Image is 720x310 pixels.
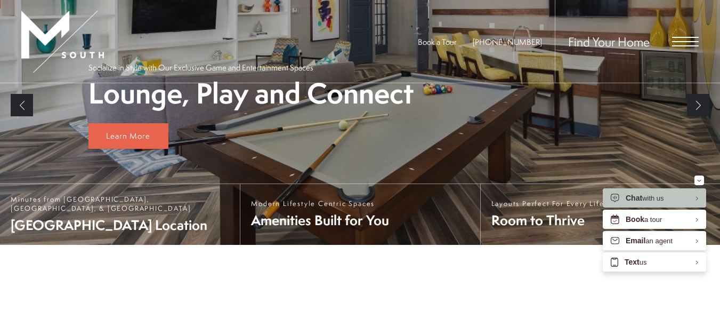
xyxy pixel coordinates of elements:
a: Previous [11,94,33,116]
a: Book a Tour [418,36,457,47]
a: Modern Lifestyle Centric Spaces [240,184,480,245]
span: Layouts Perfect For Every Lifestyle [491,199,622,208]
button: Open Menu [672,37,699,46]
span: Minutes from [GEOGRAPHIC_DATA], [GEOGRAPHIC_DATA], & [GEOGRAPHIC_DATA] [11,195,229,213]
span: [PHONE_NUMBER] [473,36,542,47]
a: Call Us at 813-570-8014 [473,36,542,47]
span: Learn More [106,130,150,141]
a: Next [687,94,709,116]
img: MSouth [21,11,104,73]
span: Amenities Built for You [251,211,389,229]
a: Layouts Perfect For Every Lifestyle [480,184,720,245]
span: [GEOGRAPHIC_DATA] Location [11,216,229,234]
span: Room to Thrive [491,211,622,229]
p: Lounge, Play and Connect [88,78,414,109]
span: Modern Lifestyle Centric Spaces [251,199,389,208]
a: Learn More [88,123,168,149]
a: Find Your Home [568,33,650,50]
